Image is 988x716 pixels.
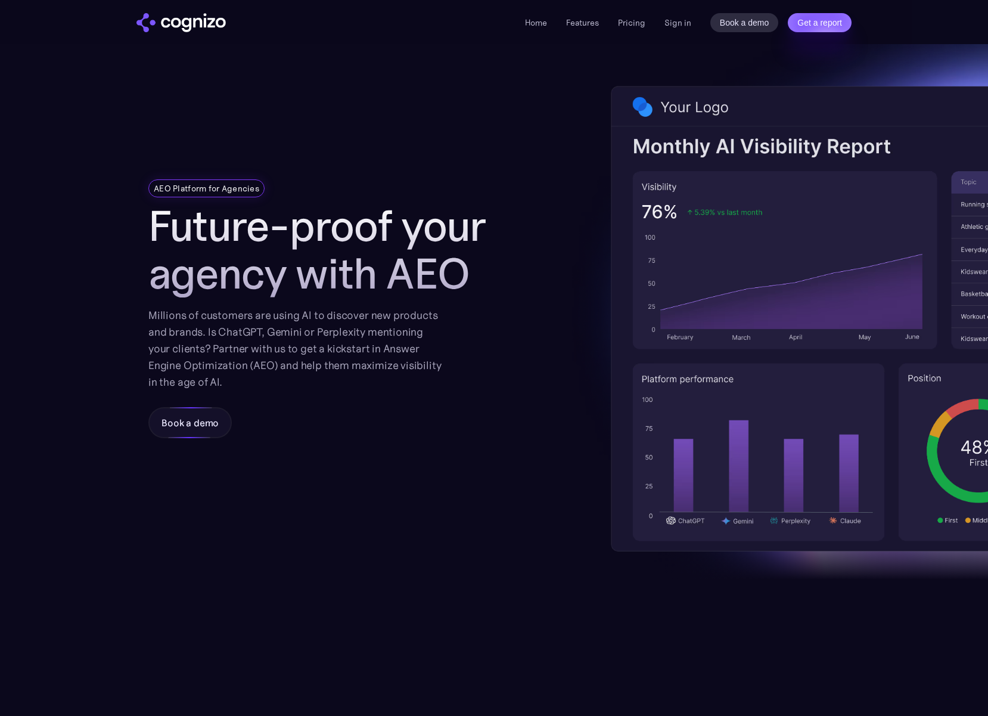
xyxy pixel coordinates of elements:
a: Get a report [788,13,852,32]
a: Pricing [618,17,645,28]
a: Home [525,17,547,28]
a: home [136,13,226,32]
div: AEO Platform for Agencies [154,182,259,194]
div: Book a demo [161,416,219,430]
a: Book a demo [148,407,232,438]
div: Millions of customers are using AI to discover new products and brands. Is ChatGPT, Gemini or Per... [148,307,442,390]
a: Book a demo [710,13,779,32]
a: Sign in [664,16,691,30]
h1: Future-proof your agency with AEO [148,202,518,297]
img: cognizo logo [136,13,226,32]
a: Features [566,17,599,28]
